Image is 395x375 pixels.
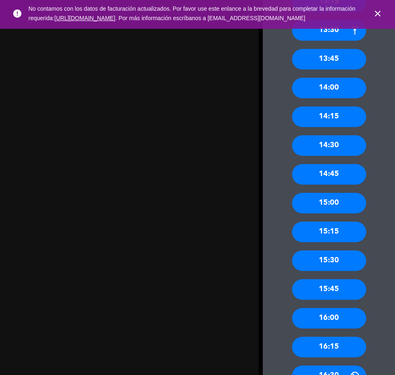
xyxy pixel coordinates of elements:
[292,106,366,127] div: 14:15
[292,250,366,271] div: 15:30
[373,9,383,19] i: close
[292,164,366,185] div: 14:45
[292,193,366,213] div: 15:00
[115,15,305,21] a: . Por más información escríbanos a [EMAIL_ADDRESS][DOMAIN_NAME]
[54,15,115,21] a: [URL][DOMAIN_NAME]
[292,78,366,98] div: 14:00
[28,5,355,21] span: No contamos con los datos de facturación actualizados. Por favor use este enlance a la brevedad p...
[292,135,366,156] div: 14:30
[292,337,366,357] div: 16:15
[292,49,366,69] div: 13:45
[12,9,22,19] i: error
[292,308,366,329] div: 16:00
[292,279,366,300] div: 15:45
[292,20,366,41] div: 13:30
[292,222,366,242] div: 15:15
